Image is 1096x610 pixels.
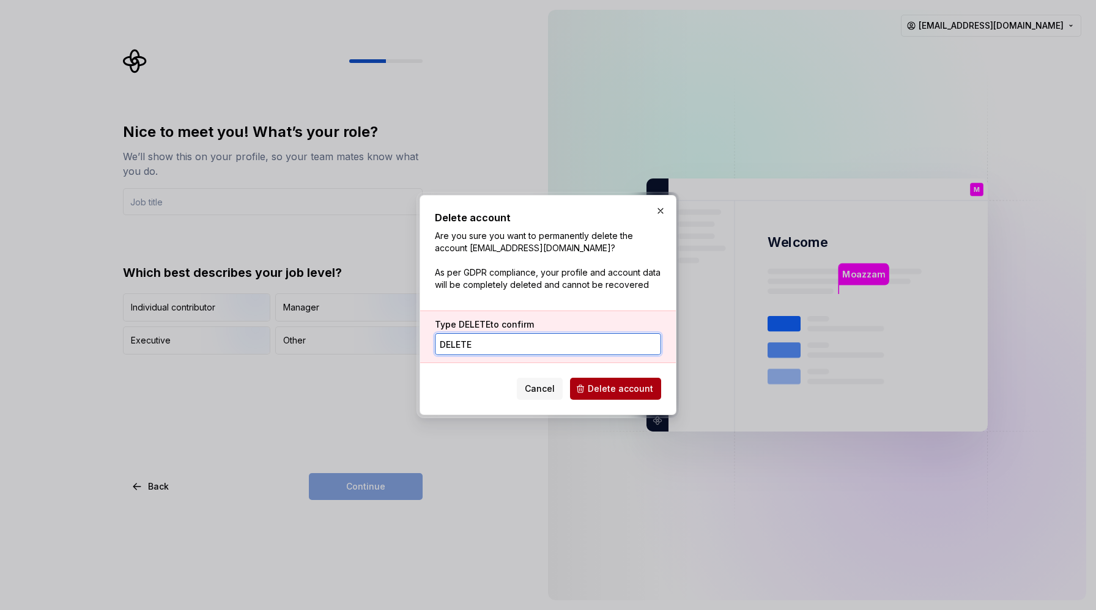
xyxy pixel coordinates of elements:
[435,318,534,331] label: Type to confirm
[517,378,563,400] button: Cancel
[588,383,653,395] span: Delete account
[459,319,491,329] span: DELETE
[570,378,661,400] button: Delete account
[435,333,661,355] input: DELETE
[435,230,661,291] p: Are you sure you want to permanently delete the account [EMAIL_ADDRESS][DOMAIN_NAME]? As per GDPR...
[525,383,555,395] span: Cancel
[435,210,661,225] h2: Delete account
